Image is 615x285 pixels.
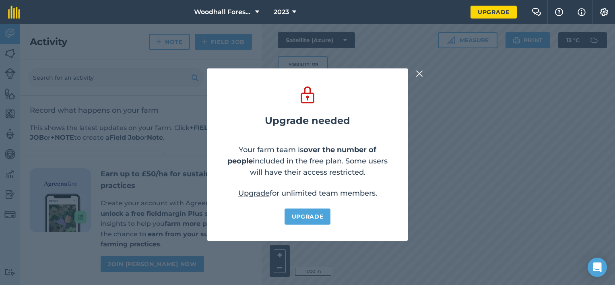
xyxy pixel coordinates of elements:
[578,7,586,17] img: svg+xml;base64,PHN2ZyB4bWxucz0iaHR0cDovL3d3dy53My5vcmcvMjAwMC9zdmciIHdpZHRoPSIxNyIgaGVpZ2h0PSIxNy...
[588,258,607,277] div: Open Intercom Messenger
[194,7,252,17] span: Woodhall Forestry
[554,8,564,16] img: A question mark icon
[285,209,331,225] a: Upgrade
[274,7,289,17] span: 2023
[8,6,20,19] img: fieldmargin Logo
[471,6,517,19] a: Upgrade
[265,115,350,126] h2: Upgrade needed
[238,188,377,199] p: for unlimited team members.
[223,144,392,178] p: Your farm team is included in the free plan. Some users will have their access restricted.
[532,8,541,16] img: Two speech bubbles overlapping with the left bubble in the forefront
[599,8,609,16] img: A cog icon
[416,69,423,78] img: svg+xml;base64,PHN2ZyB4bWxucz0iaHR0cDovL3d3dy53My5vcmcvMjAwMC9zdmciIHdpZHRoPSIyMiIgaGVpZ2h0PSIzMC...
[227,145,376,165] strong: over the number of people
[238,189,270,198] a: Upgrade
